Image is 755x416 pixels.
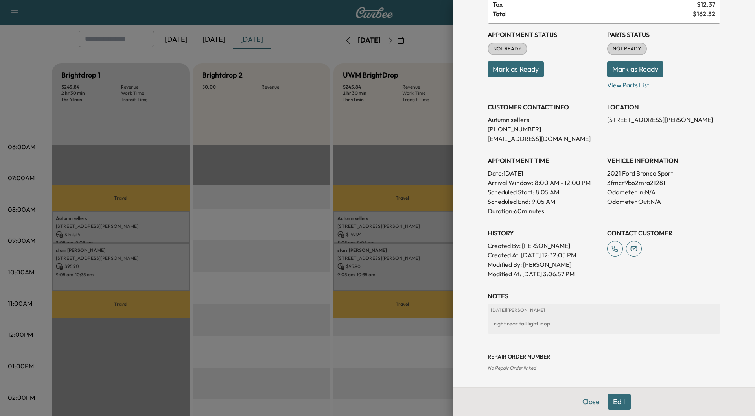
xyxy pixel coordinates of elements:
[488,115,601,124] p: Autumn sellers
[488,124,601,134] p: [PHONE_NUMBER]
[607,30,720,39] h3: Parts Status
[488,228,601,238] h3: History
[577,394,605,410] button: Close
[493,9,693,18] span: Total
[607,168,720,178] p: 2021 Ford Bronco Sport
[607,102,720,112] h3: LOCATION
[608,45,646,53] span: NOT READY
[693,9,715,18] span: $ 162.32
[607,197,720,206] p: Odometer Out: N/A
[488,30,601,39] h3: Appointment Status
[491,307,717,313] p: [DATE] | [PERSON_NAME]
[608,394,631,410] button: Edit
[488,187,534,197] p: Scheduled Start:
[488,178,601,187] p: Arrival Window:
[607,187,720,197] p: Odometer In: N/A
[488,61,544,77] button: Mark as Ready
[488,206,601,216] p: Duration: 60 minutes
[488,353,720,361] h3: Repair Order number
[488,250,601,260] p: Created At : [DATE] 12:32:05 PM
[607,77,720,90] p: View Parts List
[607,178,720,187] p: 3fmcr9b62mra21281
[536,187,559,197] p: 8:05 AM
[488,365,536,371] span: No Repair Order linked
[488,197,530,206] p: Scheduled End:
[488,168,601,178] p: Date: [DATE]
[488,260,601,269] p: Modified By : [PERSON_NAME]
[607,156,720,165] h3: VEHICLE INFORMATION
[488,241,601,250] p: Created By : [PERSON_NAME]
[488,156,601,165] h3: APPOINTMENT TIME
[488,134,601,143] p: [EMAIL_ADDRESS][DOMAIN_NAME]
[488,291,720,301] h3: NOTES
[607,115,720,124] p: [STREET_ADDRESS][PERSON_NAME]
[488,269,601,279] p: Modified At : [DATE] 3:06:57 PM
[532,197,555,206] p: 9:05 AM
[607,228,720,238] h3: CONTACT CUSTOMER
[607,61,663,77] button: Mark as Ready
[488,102,601,112] h3: CUSTOMER CONTACT INFO
[491,316,717,331] div: right rear tail light inop.
[535,178,591,187] span: 8:00 AM - 12:00 PM
[488,45,527,53] span: NOT READY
